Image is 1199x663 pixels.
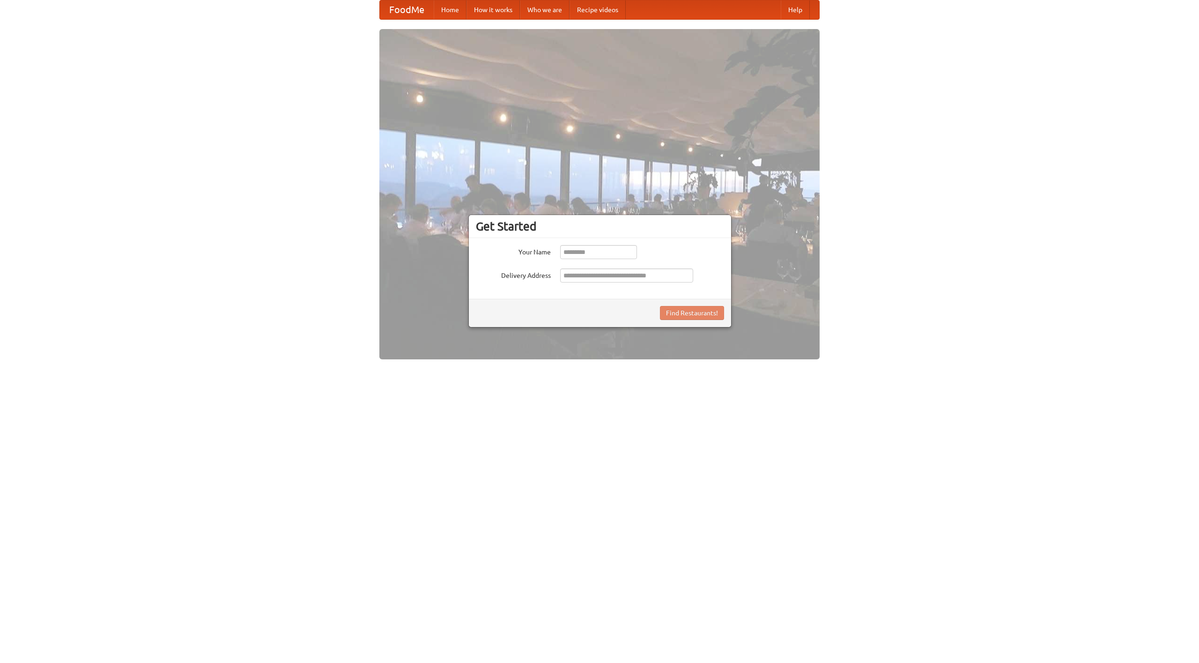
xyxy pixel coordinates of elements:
button: Find Restaurants! [660,306,724,320]
a: FoodMe [380,0,434,19]
a: Recipe videos [570,0,626,19]
a: Home [434,0,466,19]
label: Delivery Address [476,268,551,280]
a: Who we are [520,0,570,19]
a: Help [781,0,810,19]
label: Your Name [476,245,551,257]
h3: Get Started [476,219,724,233]
a: How it works [466,0,520,19]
